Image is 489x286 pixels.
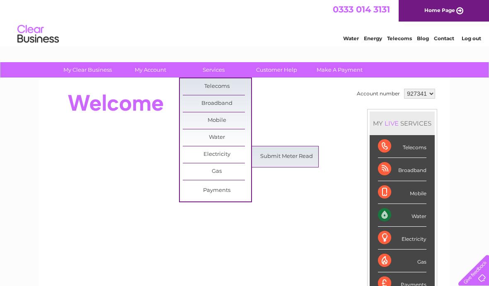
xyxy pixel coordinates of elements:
a: Broadband [183,95,251,112]
a: Energy [364,35,382,41]
div: Mobile [378,181,426,204]
div: Electricity [378,227,426,250]
div: Water [378,204,426,227]
a: Electricity [183,146,251,163]
a: Services [179,62,248,78]
a: Water [183,129,251,146]
a: Log out [462,35,481,41]
img: logo.png [17,22,59,47]
a: 0333 014 3131 [333,4,390,15]
a: Water [343,35,359,41]
a: Make A Payment [305,62,374,78]
a: Telecoms [183,78,251,95]
a: Mobile [183,112,251,129]
div: MY SERVICES [370,111,435,135]
a: Payments [183,182,251,199]
a: Telecoms [387,35,412,41]
a: Customer Help [242,62,311,78]
div: Broadband [378,158,426,181]
div: Clear Business is a trading name of Verastar Limited (registered in [GEOGRAPHIC_DATA] No. 3667643... [49,5,441,40]
a: Submit Meter Read [252,148,321,165]
div: LIVE [383,119,400,127]
td: Account number [355,87,402,101]
a: My Clear Business [53,62,122,78]
div: Gas [378,250,426,272]
a: Blog [417,35,429,41]
div: Telecoms [378,135,426,158]
a: My Account [116,62,185,78]
a: Gas [183,163,251,180]
a: Contact [434,35,454,41]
